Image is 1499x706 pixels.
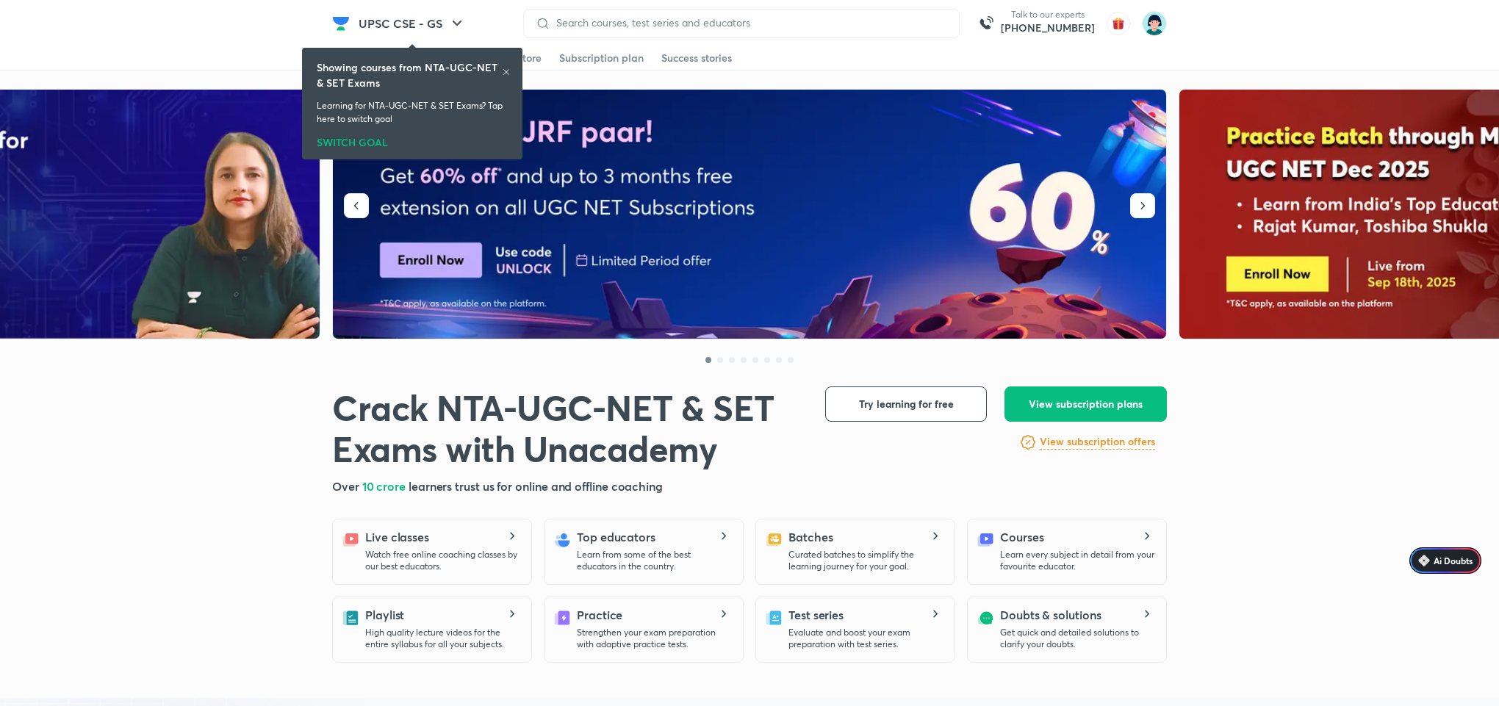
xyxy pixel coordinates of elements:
a: [PHONE_NUMBER] [1001,21,1095,35]
button: Try learning for free [825,386,987,422]
img: call-us [971,9,1001,38]
span: Try learning for free [859,397,954,411]
div: SWITCH GOAL [317,132,508,148]
img: Company Logo [332,15,350,32]
h5: Top educators [577,528,655,546]
a: Ai Doubts [1409,547,1481,574]
div: Subscription plan [559,51,644,65]
img: Icon [1418,555,1430,566]
span: Ai Doubts [1434,555,1473,566]
span: Over [332,478,362,494]
p: Evaluate and boost your exam preparation with test series. [788,627,943,650]
button: View subscription plans [1004,386,1167,422]
h5: Courses [1000,528,1043,546]
h5: Live classes [365,528,429,546]
h5: Practice [577,606,622,624]
p: Strengthen your exam preparation with adaptive practice tests. [577,627,731,650]
a: View subscription offers [1040,433,1155,451]
p: Curated batches to simplify the learning journey for your goal. [788,549,943,572]
a: Subscription plan [559,46,644,70]
a: Success stories [661,46,732,70]
span: View subscription plans [1029,397,1143,411]
h5: Playlist [365,606,404,624]
img: Priyanka Buty [1142,11,1167,36]
h5: Test series [788,606,844,624]
p: Talk to our experts [1001,9,1095,21]
div: Success stories [661,51,732,65]
span: 10 crore [362,478,409,494]
p: Watch free online coaching classes by our best educators. [365,549,520,572]
div: Store [517,51,542,65]
p: Learn from some of the best educators in the country. [577,549,731,572]
button: UPSC CSE - GS [350,9,475,38]
h1: Crack NTA-UGC-NET & SET Exams with Unacademy [332,386,802,469]
h6: Showing courses from NTA-UGC-NET & SET Exams [317,60,502,90]
p: Learning for NTA-UGC-NET & SET Exams? Tap here to switch goal [317,99,508,126]
h6: View subscription offers [1040,434,1155,450]
span: learners trust us for online and offline coaching [409,478,663,494]
p: Learn every subject in detail from your favourite educator. [1000,549,1154,572]
a: Store [517,46,542,70]
p: Get quick and detailed solutions to clarify your doubts. [1000,627,1154,650]
img: avatar [1107,12,1130,35]
p: High quality lecture videos for the entire syllabus for all your subjects. [365,627,520,650]
input: Search courses, test series and educators [550,17,947,29]
h5: Batches [788,528,833,546]
h5: Doubts & solutions [1000,606,1101,624]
